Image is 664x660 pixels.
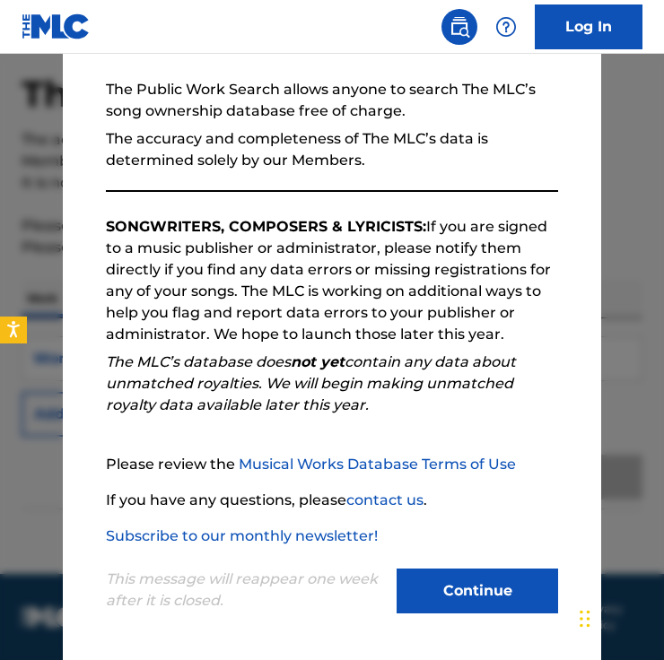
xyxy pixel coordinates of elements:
img: MLC Logo [22,13,91,39]
img: search [449,16,470,38]
a: Musical Works Database Terms of Use [239,456,516,473]
img: help [495,16,517,38]
p: If you are signed to a music publisher or administrator, please notify them directly if you find ... [106,216,558,345]
div: Drag [580,592,590,646]
a: Log In [535,4,642,49]
button: Continue [397,569,558,613]
p: Please review the [106,454,558,475]
iframe: Chat Widget [574,574,664,660]
strong: not yet [291,353,345,370]
p: The Public Work Search allows anyone to search The MLC’s song ownership database free of charge. [106,79,558,122]
p: If you have any questions, please . [106,490,558,511]
em: The MLC’s database does contain any data about unmatched royalties. We will begin making unmatche... [106,353,516,413]
div: Help [488,9,524,45]
a: Public Search [441,9,477,45]
a: Subscribe to our monthly newsletter! [106,527,378,544]
p: This message will reappear one week after it is closed. [106,569,386,612]
strong: SONGWRITERS, COMPOSERS & LYRICISTS: [106,218,426,235]
p: The accuracy and completeness of The MLC’s data is determined solely by our Members. [106,128,558,171]
a: contact us [346,491,424,508]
